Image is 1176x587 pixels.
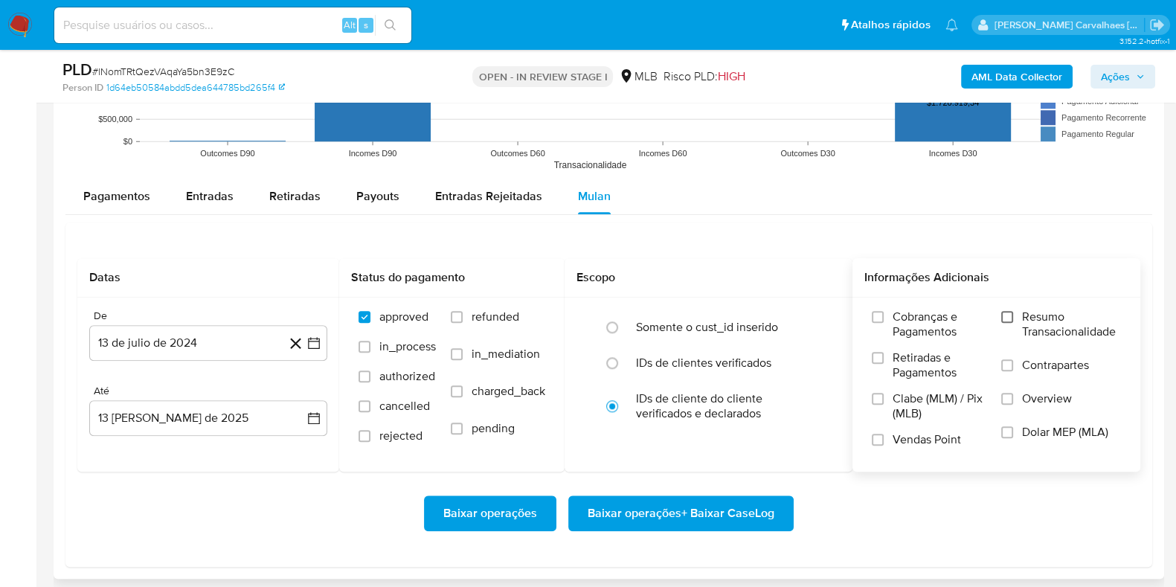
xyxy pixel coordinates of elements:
span: Alt [344,18,356,32]
span: 3.152.2-hotfix-1 [1119,35,1169,47]
div: MLB [619,68,657,85]
b: PLD [62,57,92,81]
a: Sair [1149,17,1165,33]
b: Person ID [62,81,103,94]
span: Ações [1101,65,1130,89]
span: HIGH [717,68,745,85]
b: AML Data Collector [971,65,1062,89]
p: OPEN - IN REVIEW STAGE I [472,66,613,87]
button: AML Data Collector [961,65,1073,89]
span: Risco PLD: [663,68,745,85]
button: search-icon [375,15,405,36]
span: Atalhos rápidos [851,17,931,33]
p: sara.carvalhaes@mercadopago.com.br [995,18,1145,32]
span: s [364,18,368,32]
button: Ações [1090,65,1155,89]
span: # lNomTRtQezVAqaYa5bn3E9zC [92,64,234,79]
input: Pesquise usuários ou casos... [54,16,411,35]
a: 1d64eb50584abdd5dea644785bd265f4 [106,81,285,94]
a: Notificações [945,19,958,31]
